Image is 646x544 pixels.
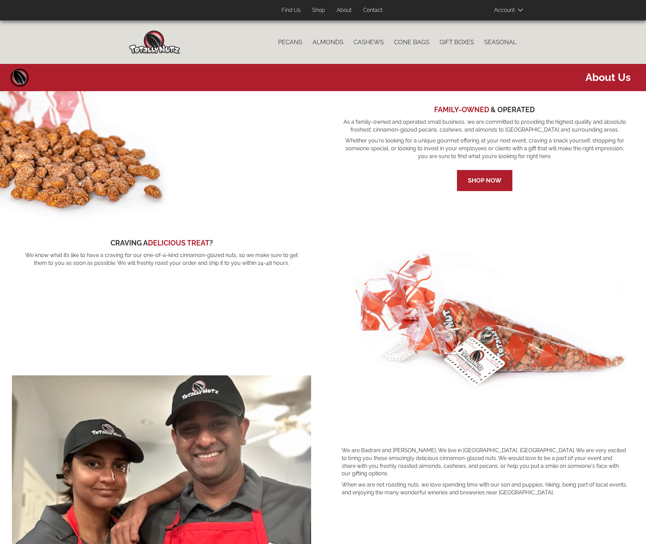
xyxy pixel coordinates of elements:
a: Shop Now [468,177,502,184]
span: FAMILY-OWNED [434,105,489,114]
a: Shop [307,4,330,17]
a: About [331,4,357,17]
a: Cashews [348,35,389,49]
a: Seasonal [479,35,522,49]
span: Whether you're looking for a unique gourmet offering at your next event, craving a snack yourself... [342,137,627,160]
span: About us [5,70,631,85]
a: Contact [358,4,388,17]
img: Home [129,31,180,54]
p: When we are not roasting nuts, we love spending time with our son and puppies, hiking, being part... [342,481,627,497]
p: We are Badrani and [PERSON_NAME]. We live in [GEOGRAPHIC_DATA], [GEOGRAPHIC_DATA]. We are very ex... [342,447,627,478]
a: Find Us [276,4,306,17]
span: & OPERATED [491,105,535,114]
a: Pecans [273,35,307,49]
a: Almonds [307,35,348,49]
a: Gift Boxes [435,35,479,49]
span: As a family-owned and operated small business, we are committed to providing the highest quality ... [342,118,627,134]
span: DELICIOUS TREAT [148,239,209,247]
a: Cone Bags [389,35,435,49]
span: We know what it’s like to have a craving for our one-of-a-kind cinnamon-glazed nuts, so we make s... [19,252,304,267]
span: CRAVING A ? [111,239,213,247]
